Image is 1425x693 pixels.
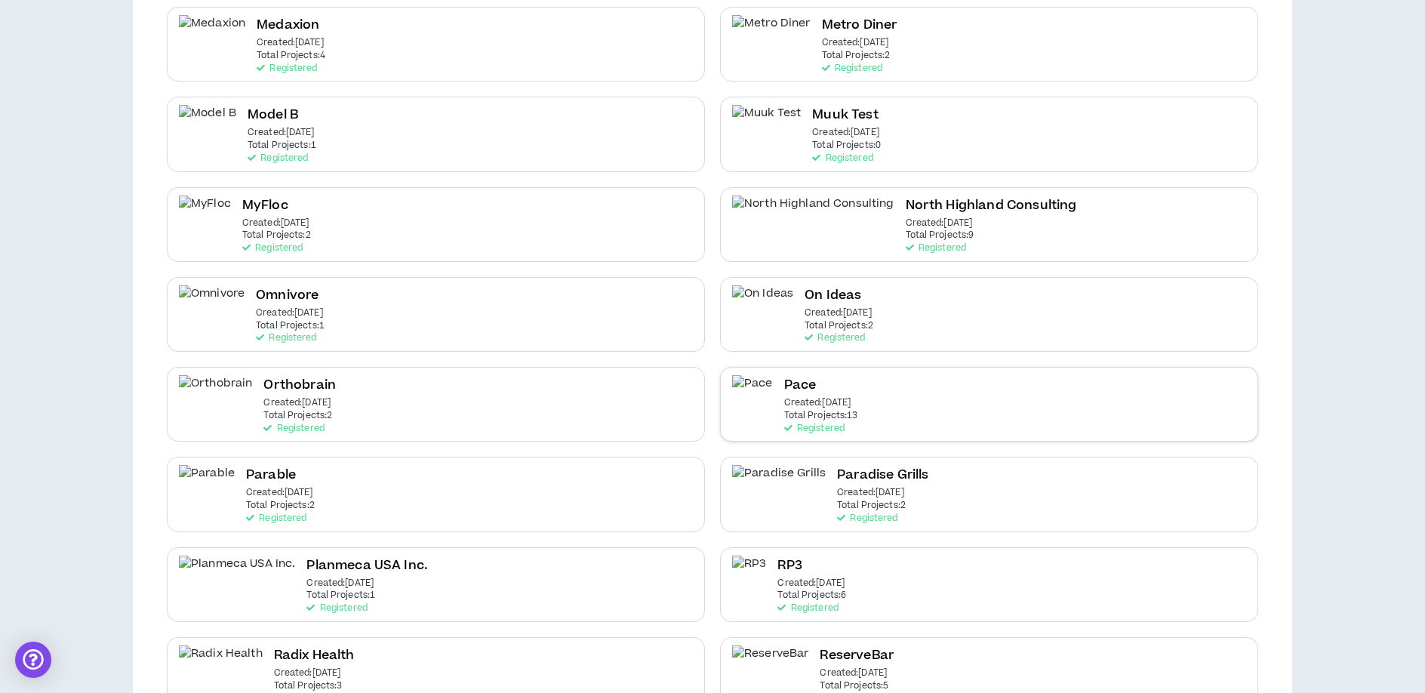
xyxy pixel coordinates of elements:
p: Created: [DATE] [820,668,887,679]
img: Medaxion [179,15,245,49]
img: Model B [179,105,236,139]
img: ReserveBar [732,645,808,679]
p: Total Projects: 2 [837,500,906,511]
p: Created: [DATE] [822,38,889,48]
img: Parable [179,465,235,499]
div: Open Intercom Messenger [15,642,51,678]
p: Registered [248,153,308,164]
p: Total Projects: 6 [777,590,846,601]
h2: ReserveBar [820,645,894,666]
h2: Muuk Test [812,105,878,125]
p: Registered [242,243,303,254]
p: Created: [DATE] [812,128,879,138]
p: Total Projects: 9 [906,230,974,241]
p: Total Projects: 2 [246,500,315,511]
h2: Orthobrain [263,375,336,396]
p: Created: [DATE] [257,38,324,48]
h2: Radix Health [274,645,355,666]
img: RP3 [732,556,766,590]
h2: Medaxion [257,15,319,35]
p: Created: [DATE] [784,398,851,408]
img: Planmeca USA Inc. [179,556,295,590]
p: Total Projects: 2 [263,411,332,421]
p: Total Projects: 3 [274,681,343,691]
img: Omnivore [179,285,245,319]
p: Total Projects: 0 [812,140,881,151]
img: Orthobrain [179,375,252,409]
p: Total Projects: 2 [805,321,873,331]
h2: Planmeca USA Inc. [306,556,428,576]
h2: Pace [784,375,817,396]
p: Created: [DATE] [805,308,872,319]
img: Radix Health [179,645,263,679]
p: Registered [812,153,873,164]
p: Total Projects: 1 [248,140,316,151]
p: Created: [DATE] [306,578,374,589]
p: Registered [263,423,324,434]
p: Created: [DATE] [837,488,904,498]
p: Registered [257,63,317,74]
p: Created: [DATE] [263,398,331,408]
h2: North Highland Consulting [906,196,1077,216]
img: On Ideas [732,285,793,319]
img: Metro Diner [732,15,811,49]
h2: Metro Diner [822,15,897,35]
p: Total Projects: 5 [820,681,888,691]
p: Total Projects: 2 [822,51,891,61]
img: Paradise Grills [732,465,826,499]
p: Created: [DATE] [777,578,845,589]
p: Total Projects: 1 [306,590,375,601]
p: Registered [256,333,316,343]
p: Registered [906,243,966,254]
h2: On Ideas [805,285,861,306]
p: Total Projects: 13 [784,411,858,421]
p: Total Projects: 4 [257,51,325,61]
p: Created: [DATE] [274,668,341,679]
p: Total Projects: 1 [256,321,325,331]
img: North Highland Consulting [732,196,894,229]
p: Registered [837,513,897,524]
p: Total Projects: 2 [242,230,311,241]
p: Registered [246,513,306,524]
p: Created: [DATE] [242,218,309,229]
p: Created: [DATE] [248,128,315,138]
img: Pace [732,375,773,409]
p: Created: [DATE] [256,308,323,319]
p: Registered [784,423,845,434]
h2: Paradise Grills [837,465,928,485]
p: Registered [306,603,367,614]
p: Registered [777,603,838,614]
h2: Omnivore [256,285,319,306]
p: Created: [DATE] [906,218,973,229]
h2: Parable [246,465,296,485]
h2: MyFloc [242,196,288,216]
img: MyFloc [179,196,231,229]
p: Created: [DATE] [246,488,313,498]
h2: RP3 [777,556,802,576]
p: Registered [822,63,882,74]
p: Registered [805,333,865,343]
h2: Model B [248,105,298,125]
img: Muuk Test [732,105,801,139]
